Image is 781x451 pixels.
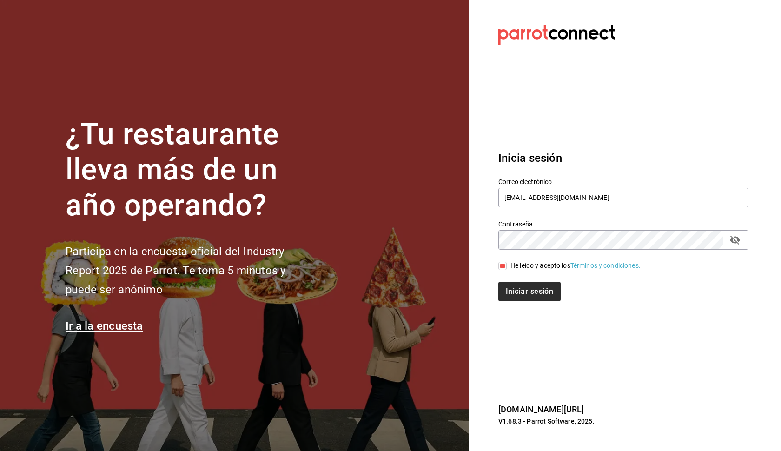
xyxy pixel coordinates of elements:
button: passwordField [727,232,743,248]
div: He leído y acepto los [510,261,641,271]
p: V1.68.3 - Parrot Software, 2025. [498,417,748,426]
a: Ir a la encuesta [66,319,143,332]
input: Ingresa tu correo electrónico [498,188,748,207]
button: Iniciar sesión [498,282,561,301]
h1: ¿Tu restaurante lleva más de un año operando? [66,117,317,224]
a: [DOMAIN_NAME][URL] [498,405,584,414]
h2: Participa en la encuesta oficial del Industry Report 2025 de Parrot. Te toma 5 minutos y puede se... [66,242,317,299]
h3: Inicia sesión [498,150,748,166]
a: Términos y condiciones. [570,262,641,269]
label: Correo electrónico [498,178,748,185]
label: Contraseña [498,220,748,227]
